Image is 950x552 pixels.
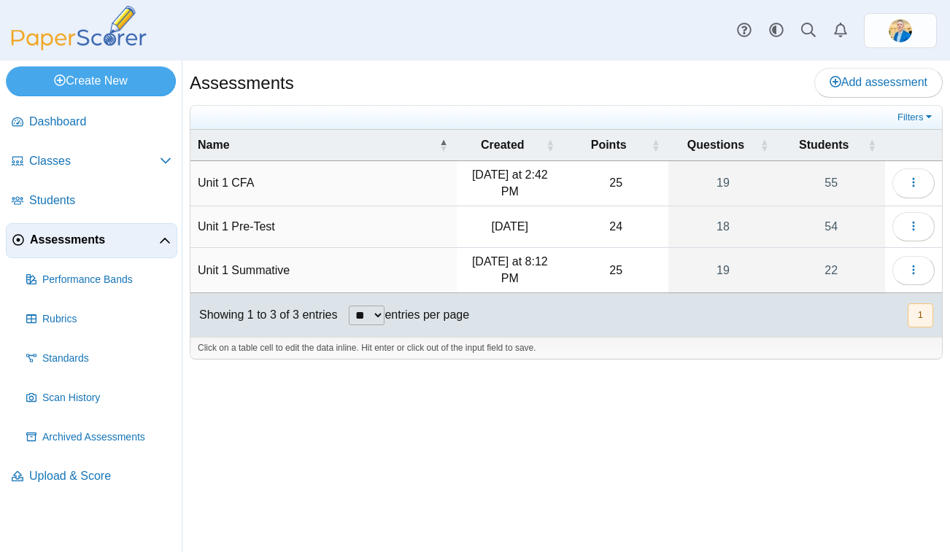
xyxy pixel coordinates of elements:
td: 25 [563,161,669,206]
span: Performance Bands [42,273,171,287]
a: Add assessment [814,68,943,97]
a: Upload & Score [6,459,177,494]
a: Archived Assessments [20,420,177,455]
img: ps.jrF02AmRZeRNgPWo [889,19,912,42]
label: entries per page [385,308,469,321]
a: 55 [777,161,885,206]
a: Create New [6,66,176,96]
a: Performance Bands [20,263,177,298]
a: Scan History [20,381,177,416]
td: 24 [563,206,669,248]
span: Points : Activate to sort [651,130,660,160]
nav: pagination [906,303,933,327]
a: 54 [777,206,885,247]
a: Standards [20,341,177,376]
span: Scan History [42,391,171,405]
span: Travis McFarland [889,19,912,42]
time: Aug 29, 2025 at 2:21 PM [492,220,528,233]
button: 1 [908,303,933,327]
span: Assessments [30,232,159,248]
a: 19 [668,248,777,292]
a: 19 [668,161,777,206]
div: Click on a table cell to edit the data inline. Hit enter or click out of the input field to save. [190,337,942,359]
span: Name : Activate to invert sorting [439,130,448,160]
a: Students [6,184,177,219]
h1: Assessments [190,71,294,96]
span: Created : Activate to sort [546,130,555,160]
a: Filters [894,110,938,125]
span: Name [198,139,230,151]
td: Unit 1 Pre-Test [190,206,457,248]
span: Points [591,139,627,151]
span: Questions [687,139,744,151]
span: Students : Activate to sort [868,130,876,160]
a: Alerts [825,15,857,47]
td: Unit 1 Summative [190,248,457,293]
span: Students [29,193,171,209]
time: Sep 6, 2025 at 2:42 PM [472,168,548,197]
span: Classes [29,153,160,169]
a: 18 [668,206,777,247]
a: ps.jrF02AmRZeRNgPWo [864,13,937,48]
a: PaperScorer [6,40,152,53]
span: Students [799,139,849,151]
span: Created [481,139,525,151]
time: Sep 10, 2025 at 8:12 PM [472,255,548,284]
a: Rubrics [20,302,177,337]
span: Questions : Activate to sort [760,130,768,160]
a: Assessments [6,223,177,258]
span: Add assessment [830,76,927,88]
span: Dashboard [29,114,171,130]
span: Archived Assessments [42,430,171,445]
span: Rubrics [42,312,171,327]
a: Dashboard [6,105,177,140]
a: 22 [777,248,885,292]
span: Upload & Score [29,468,171,484]
div: Showing 1 to 3 of 3 entries [190,293,337,337]
td: Unit 1 CFA [190,161,457,206]
a: Classes [6,144,177,179]
span: Standards [42,351,171,366]
img: PaperScorer [6,6,152,50]
td: 25 [563,248,669,293]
